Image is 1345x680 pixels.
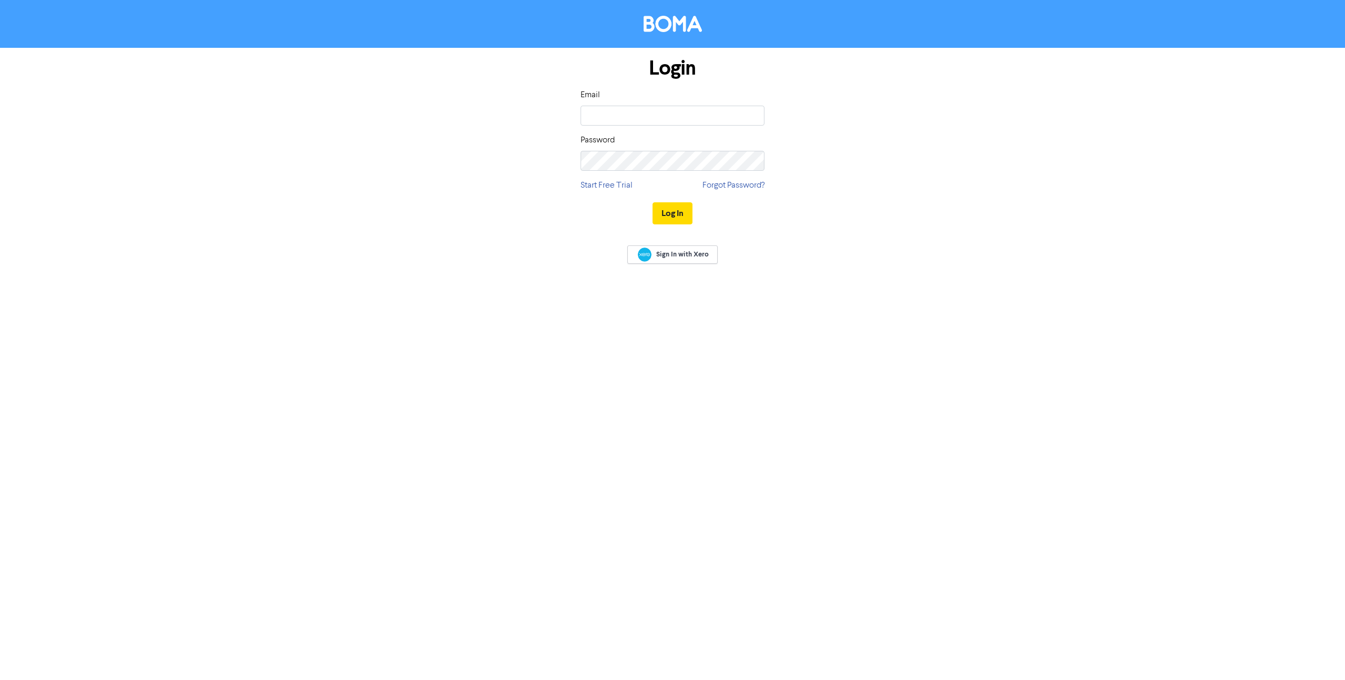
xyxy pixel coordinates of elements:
[644,16,702,32] img: BOMA Logo
[656,250,709,259] span: Sign In with Xero
[581,89,600,101] label: Email
[638,248,651,262] img: Xero logo
[581,179,633,192] a: Start Free Trial
[581,134,615,147] label: Password
[581,56,764,80] h1: Login
[653,202,692,224] button: Log In
[702,179,764,192] a: Forgot Password?
[627,245,718,264] a: Sign In with Xero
